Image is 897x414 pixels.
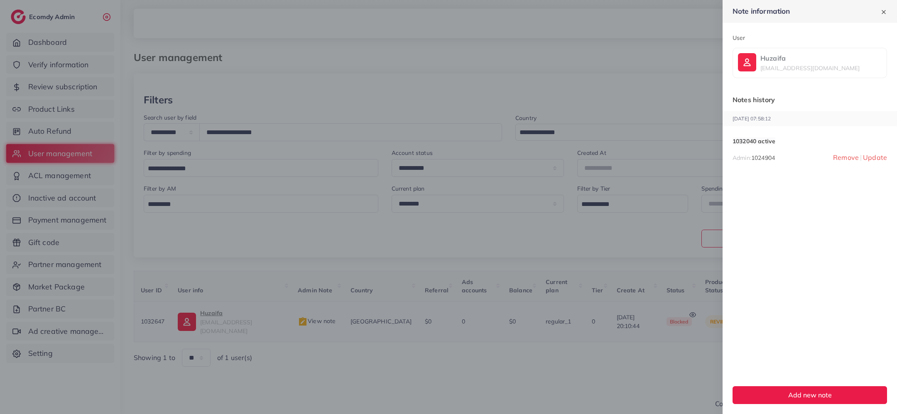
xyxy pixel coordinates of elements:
span: 1032040 active [733,137,775,145]
button: Add new note [733,386,887,404]
p: [DATE] 07:58:12 [723,111,897,126]
img: ic-user-info.36bf1079.svg [738,53,756,71]
span: Remove [833,153,859,169]
span: 1024904 [751,154,775,162]
h5: Note information [733,7,790,16]
p: Huzaifa [760,53,860,63]
p: Notes history [723,95,897,105]
span: [EMAIL_ADDRESS][DOMAIN_NAME] [760,64,860,72]
p: User [733,33,887,43]
p: Admin: [733,153,775,163]
span: Update [863,153,887,169]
